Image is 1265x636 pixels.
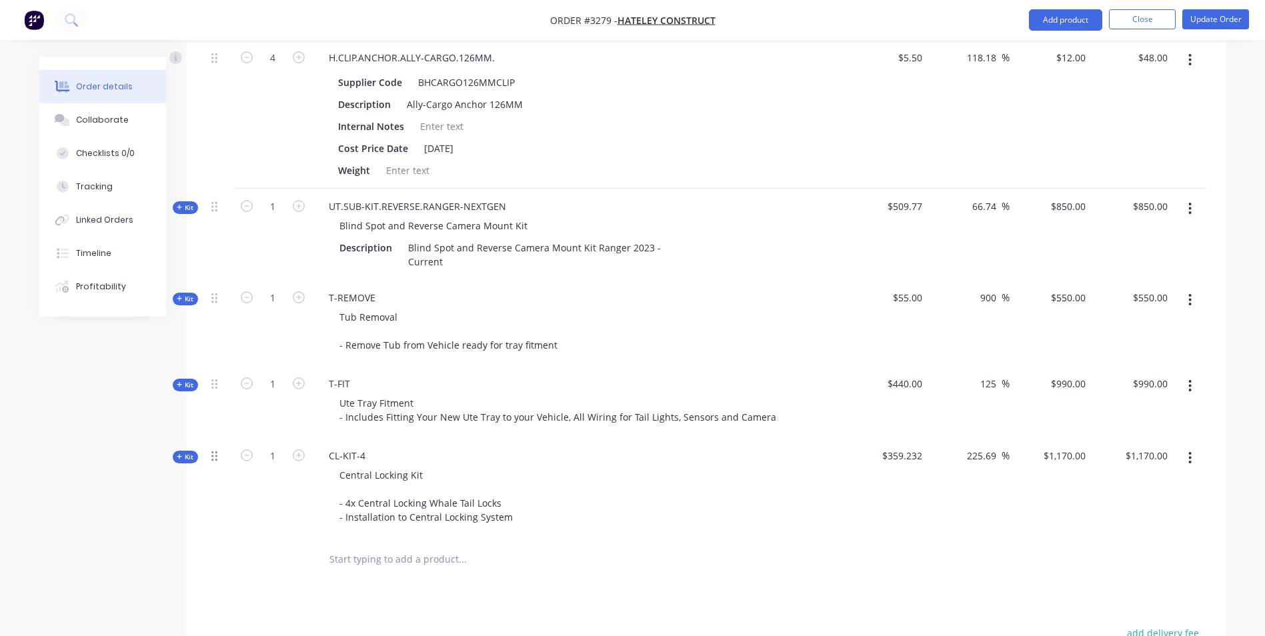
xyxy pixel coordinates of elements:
div: Blind Spot and Reverse Camera Mount Kit Ranger 2023 - Current [403,238,670,271]
button: Profitability [39,270,166,303]
button: Order details [39,70,166,103]
button: Add product [1029,9,1102,31]
div: Weight [333,161,375,180]
span: Order #3279 - [550,14,617,27]
span: % [1002,448,1010,463]
div: Central Locking Kit - 4x Central Locking Whale Tail Locks - Installation to Central Locking System [329,465,523,527]
span: Kit [177,380,194,390]
span: % [1002,290,1010,305]
span: % [1002,199,1010,214]
span: Kit [177,203,194,213]
span: $440.00 [852,377,923,391]
span: Kit [177,294,194,304]
div: Internal Notes [333,117,409,136]
span: $359.232 [852,449,923,463]
button: Tracking [39,170,166,203]
div: Order details [76,81,133,93]
div: Collaborate [76,114,129,126]
div: T-REMOVE [318,288,386,307]
div: Description [333,95,396,114]
div: Checklists 0/0 [76,147,135,159]
div: Timeline [76,247,111,259]
div: Cost Price Date [333,139,413,158]
div: Ute Tray Fitment - Includes Fitting Your New Ute Tray to your Vehicle, All Wiring for Tail Lights... [329,393,787,427]
div: Description [334,238,397,257]
div: Kit [173,379,198,391]
span: $55.00 [852,291,923,305]
div: Linked Orders [76,214,133,226]
div: Tracking [76,181,113,193]
div: Profitability [76,281,126,293]
a: Hateley Construct [617,14,716,27]
div: Tub Removal - Remove Tub from Vehicle ready for tray fitment [329,307,568,355]
button: Linked Orders [39,203,166,237]
div: Ally-Cargo Anchor 126MM [401,95,528,114]
div: Kit [173,293,198,305]
button: Timeline [39,237,166,270]
div: CL-KIT-4 [318,446,376,465]
span: Kit [177,452,194,462]
button: Collaborate [39,103,166,137]
div: H.CLIP.ANCHOR.ALLY-CARGO.126MM. [318,48,505,67]
span: % [1002,376,1010,391]
div: Blind Spot and Reverse Camera Mount Kit [329,216,538,235]
div: Kit [173,451,198,463]
img: Factory [24,10,44,30]
button: Update Order [1182,9,1249,29]
div: Supplier Code [333,73,407,92]
div: BHCARGO126MMCLIP [413,73,520,92]
div: [DATE] [419,139,459,158]
span: $509.77 [852,199,923,213]
button: Checklists 0/0 [39,137,166,170]
div: UT.SUB-KIT.REVERSE.RANGER-NEXTGEN [318,197,517,216]
input: Start typing to add a product... [329,546,595,573]
div: T-FIT [318,374,361,393]
span: % [1002,50,1010,65]
div: Kit [173,201,198,214]
button: Close [1109,9,1176,29]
